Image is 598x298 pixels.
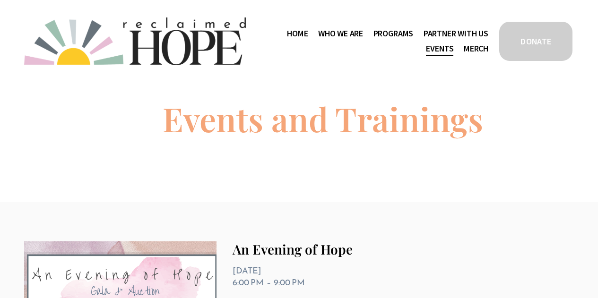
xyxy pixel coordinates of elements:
[424,26,488,41] a: folder dropdown
[464,41,488,56] a: Merch
[498,20,574,62] a: DONATE
[274,279,305,288] time: 9:00 PM
[24,17,246,65] img: Reclaimed Hope Initiative
[233,279,264,288] time: 6:00 PM
[318,27,363,41] span: Who We Are
[426,41,453,56] a: Events
[373,27,414,41] span: Programs
[163,102,483,136] h1: Events and Trainings
[424,27,488,41] span: Partner With Us
[233,267,261,276] time: [DATE]
[233,240,353,258] a: An Evening of Hope
[318,26,363,41] a: folder dropdown
[287,26,308,41] a: Home
[373,26,414,41] a: folder dropdown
